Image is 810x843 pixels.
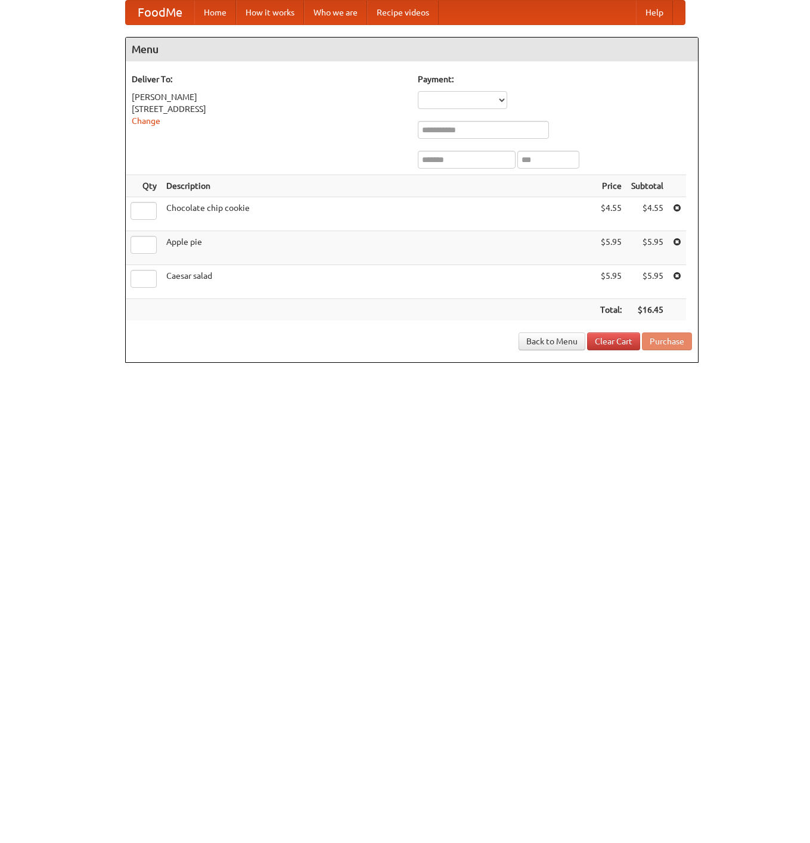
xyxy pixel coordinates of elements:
[367,1,439,24] a: Recipe videos
[126,175,162,197] th: Qty
[126,1,194,24] a: FoodMe
[162,175,595,197] th: Description
[595,231,626,265] td: $5.95
[626,299,668,321] th: $16.45
[162,197,595,231] td: Chocolate chip cookie
[132,73,406,85] h5: Deliver To:
[595,175,626,197] th: Price
[194,1,236,24] a: Home
[642,332,692,350] button: Purchase
[418,73,692,85] h5: Payment:
[132,91,406,103] div: [PERSON_NAME]
[236,1,304,24] a: How it works
[595,299,626,321] th: Total:
[162,231,595,265] td: Apple pie
[626,197,668,231] td: $4.55
[587,332,640,350] a: Clear Cart
[519,332,585,350] a: Back to Menu
[126,38,698,61] h4: Menu
[595,265,626,299] td: $5.95
[626,231,668,265] td: $5.95
[304,1,367,24] a: Who we are
[595,197,626,231] td: $4.55
[162,265,595,299] td: Caesar salad
[132,103,406,115] div: [STREET_ADDRESS]
[626,265,668,299] td: $5.95
[132,116,160,126] a: Change
[626,175,668,197] th: Subtotal
[636,1,673,24] a: Help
